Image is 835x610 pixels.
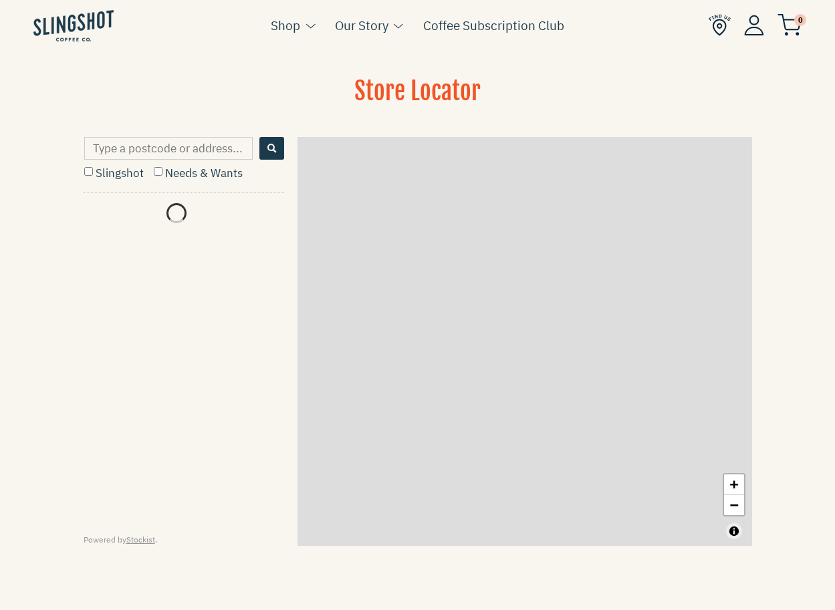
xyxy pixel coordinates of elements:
label: Needs & Wants [154,166,243,180]
a: Zoom in [724,474,744,495]
button: Toggle attribution [726,523,742,539]
img: Find Us [709,14,731,36]
a: Coffee Subscription Club [423,15,564,35]
span: 0 [794,14,806,26]
a: Shop [271,15,300,35]
img: Account [744,15,764,35]
div: Map [297,137,752,546]
h1: Store Locator [84,75,752,125]
a: Zoom out [724,495,744,515]
input: Slingshot [84,167,93,176]
div: Powered by . [84,533,284,546]
a: Stockist Store Locator software (This link will open in a new tab) [126,535,155,545]
button: Search [259,137,284,160]
a: 0 [778,17,802,33]
img: cart [778,14,802,36]
input: Needs & Wants [154,167,162,176]
label: Slingshot [84,166,144,180]
input: Type a postcode or address... [84,137,253,160]
a: Our Story [335,15,388,35]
